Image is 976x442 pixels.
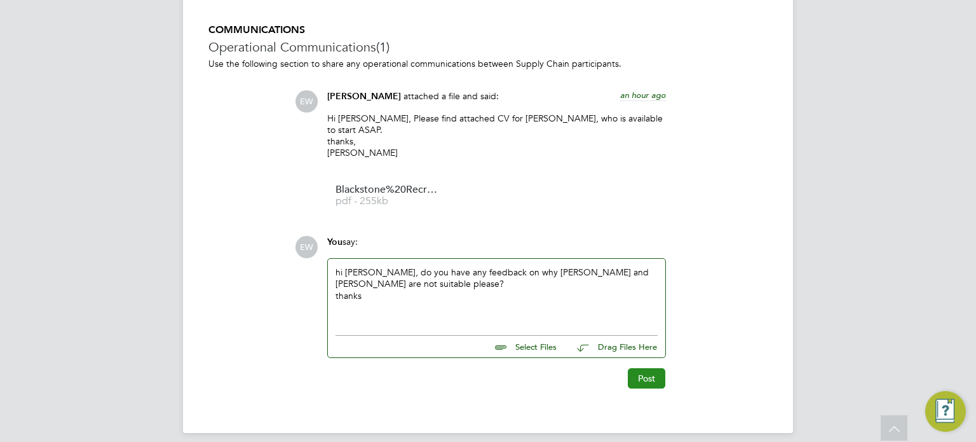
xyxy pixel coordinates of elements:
div: hi [PERSON_NAME], do you have any feedback on why [PERSON_NAME] and [PERSON_NAME] are not suitabl... [335,266,658,321]
p: Hi [PERSON_NAME], Please find attached CV for [PERSON_NAME], who is available to start ASAP. than... [327,113,666,159]
div: say: [327,236,666,258]
span: [PERSON_NAME] [327,91,401,102]
span: attached a file and said: [403,90,499,102]
span: EW [295,236,318,258]
button: Drag Files Here [567,334,658,361]
span: an hour ago [620,90,666,100]
h5: COMMUNICATIONS [208,24,768,37]
button: Post [628,368,665,389]
span: pdf - 255kb [335,197,437,206]
span: (1) [376,39,390,55]
div: thanks [335,290,658,301]
p: Use the following section to share any operational communications between Supply Chain participants. [208,58,768,69]
button: Engage Resource Center [925,391,966,432]
a: Blackstone%20Recruitment%20CV%20-%20Bianca%20Lee pdf - 255kb [335,185,437,206]
span: Blackstone%20Recruitment%20CV%20-%20Bianca%20Lee [335,185,437,195]
h3: Operational Communications [208,39,768,55]
span: EW [295,90,318,113]
span: You [327,237,342,247]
